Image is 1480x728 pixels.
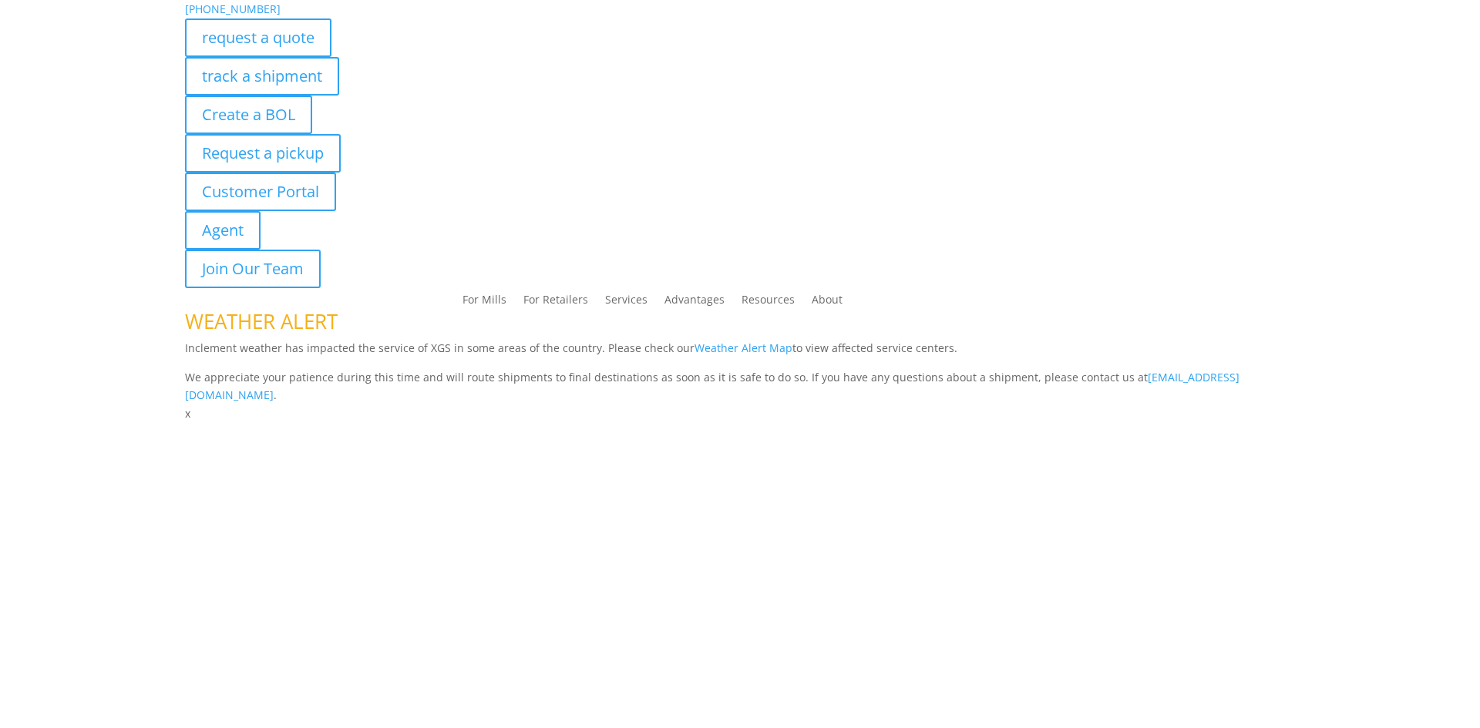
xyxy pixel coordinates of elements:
p: We appreciate your patience during this time and will route shipments to final destinations as so... [185,368,1295,405]
p: Complete the form below and a member of our team will be in touch within 24 hours. [185,454,1295,472]
a: Advantages [664,294,725,311]
a: Request a pickup [185,134,341,173]
a: For Retailers [523,294,588,311]
a: Agent [185,211,261,250]
a: For Mills [462,294,506,311]
p: Inclement weather has impacted the service of XGS in some areas of the country. Please check our ... [185,339,1295,368]
h1: Contact Us [185,423,1295,454]
a: request a quote [185,18,331,57]
a: Resources [742,294,795,311]
a: Customer Portal [185,173,336,211]
a: Weather Alert Map [695,341,792,355]
span: WEATHER ALERT [185,307,338,335]
a: Join Our Team [185,250,321,288]
a: About [812,294,843,311]
a: [PHONE_NUMBER] [185,2,281,16]
p: x [185,404,1295,423]
a: track a shipment [185,57,339,96]
a: Services [605,294,647,311]
a: Create a BOL [185,96,312,134]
